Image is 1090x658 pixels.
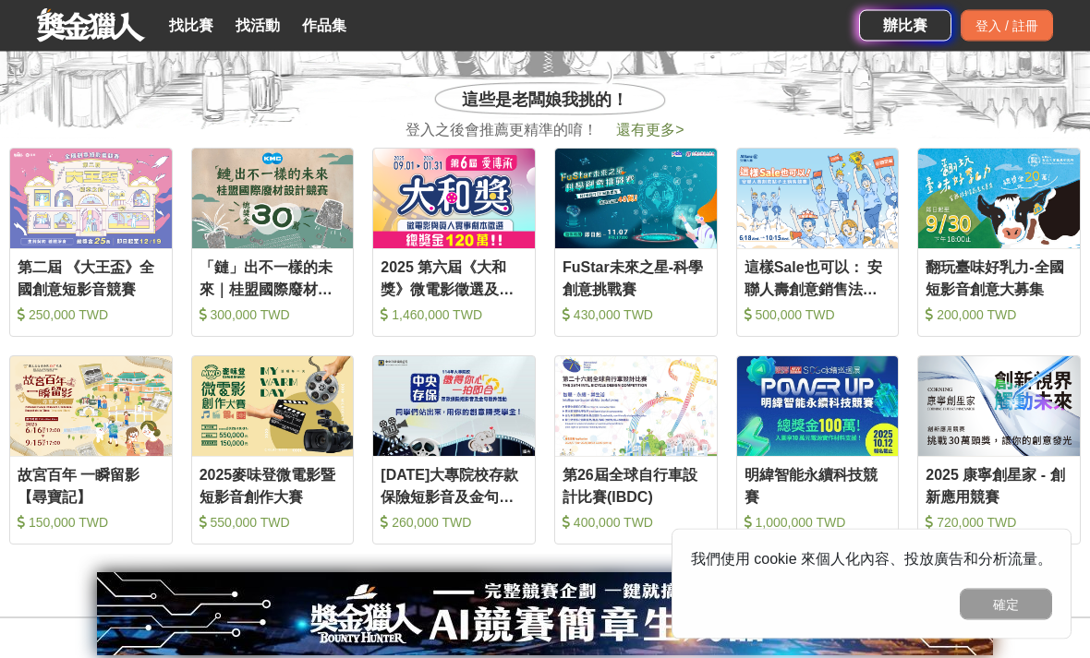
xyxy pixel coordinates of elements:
a: 辦比賽 [859,10,951,42]
span: 這些是老闆娘我挑的！ [462,89,628,114]
a: 還有更多> [616,123,684,138]
div: 400,000 TWD [563,514,709,532]
div: 這樣Sale也可以： 安聯人壽創意銷售法募集 [745,257,891,299]
img: Cover Image [555,150,717,249]
div: FuStar未來之星-科學創意挑戰賽 [563,257,709,299]
div: 550,000 TWD [200,514,346,532]
div: 明緯智能永續科技競賽 [745,465,891,507]
a: 找活動 [228,13,287,39]
button: 確定 [960,589,1052,620]
img: Cover Image [10,150,172,249]
img: Cover Image [918,150,1080,249]
div: 200,000 TWD [926,306,1072,325]
div: 430,000 TWD [563,306,709,325]
div: 250,000 TWD [18,306,164,325]
a: Cover Image2025 第六屆《大和獎》微電影徵選及感人實事分享 1,460,000 TWD [372,149,536,338]
div: 第二屆 《大王盃》全國創意短影音競賽 [18,257,164,299]
div: 2025 第六屆《大和獎》微電影徵選及感人實事分享 [381,257,527,299]
img: Cover Image [737,357,899,457]
img: Cover Image [373,150,535,249]
div: [DATE]大專院校存款保險短影音及金句徵件活動 [381,465,527,507]
span: 登入之後會推薦更精準的唷！ [406,120,598,142]
img: Cover Image [10,357,172,457]
span: 還有更多 > [616,123,684,138]
div: 2025麥味登微電影暨短影音創作大賽 [200,465,346,507]
div: 第26屆全球自行車設計比賽(IBDC) [563,465,709,507]
img: Cover Image [192,150,354,249]
a: Cover Image2025麥味登微電影暨短影音創作大賽 550,000 TWD [191,356,355,545]
div: 2025 康寧創星家 - 創新應用競賽 [926,465,1072,507]
img: Cover Image [192,357,354,457]
div: 登入 / 註冊 [961,10,1053,42]
a: Cover Image故宮百年 一瞬留影【尋寶記】 150,000 TWD [9,356,173,545]
img: Cover Image [373,357,535,457]
a: Cover Image第二屆 《大王盃》全國創意短影音競賽 250,000 TWD [9,149,173,338]
img: e66c81bb-b616-479f-8cf1-2a61d99b1888.jpg [97,573,993,656]
div: 260,000 TWD [381,514,527,532]
div: 翻玩臺味好乳力-全國短影音創意大募集 [926,257,1072,299]
div: 1,000,000 TWD [745,514,891,532]
a: Cover Image[DATE]大專院校存款保險短影音及金句徵件活動 260,000 TWD [372,356,536,545]
img: Cover Image [737,150,899,249]
img: Cover Image [555,357,717,457]
span: 我們使用 cookie 來個人化內容、投放廣告和分析流量。 [691,551,1052,567]
div: 1,460,000 TWD [381,306,527,325]
a: Cover Image明緯智能永續科技競賽 1,000,000 TWD [736,356,900,545]
div: 720,000 TWD [926,514,1072,532]
div: 300,000 TWD [200,306,346,325]
div: 150,000 TWD [18,514,164,532]
div: 故宮百年 一瞬留影【尋寶記】 [18,465,164,507]
a: 作品集 [295,13,354,39]
a: Cover Image翻玩臺味好乳力-全國短影音創意大募集 200,000 TWD [917,149,1081,338]
a: Cover Image「鏈」出不一樣的未來｜桂盟國際廢材設計競賽 300,000 TWD [191,149,355,338]
div: 「鏈」出不一樣的未來｜桂盟國際廢材設計競賽 [200,257,346,299]
a: Cover Image第26屆全球自行車設計比賽(IBDC) 400,000 TWD [554,356,718,545]
a: 找比賽 [162,13,221,39]
div: 500,000 TWD [745,306,891,325]
a: Cover Image2025 康寧創星家 - 創新應用競賽 720,000 TWD [917,356,1081,545]
img: Cover Image [918,357,1080,457]
a: Cover ImageFuStar未來之星-科學創意挑戰賽 430,000 TWD [554,149,718,338]
a: Cover Image這樣Sale也可以： 安聯人壽創意銷售法募集 500,000 TWD [736,149,900,338]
